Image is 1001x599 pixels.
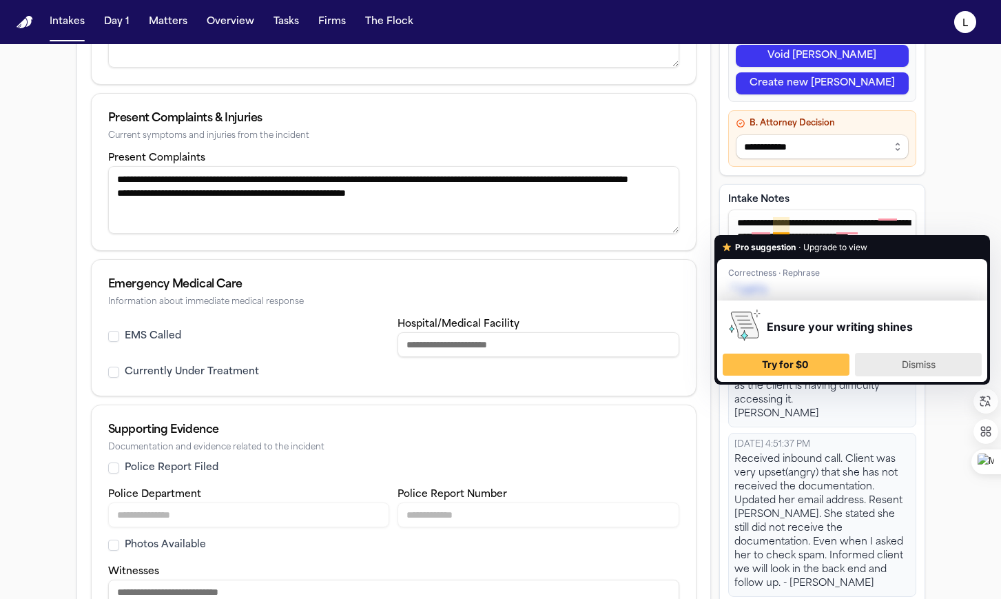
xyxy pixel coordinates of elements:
button: Day 1 [99,10,135,34]
button: Matters [143,10,193,34]
div: Supporting Evidence [108,422,679,438]
button: Overview [201,10,260,34]
label: Intake Notes [728,193,916,207]
label: Present Complaints [108,153,205,163]
label: Currently Under Treatment [125,365,259,379]
textarea: To enrich screen reader interactions, please activate Accessibility in Grammarly extension settings [728,210,916,277]
input: Hospital or medical facility [398,332,679,357]
img: Finch Logo [17,16,33,29]
button: Create new [PERSON_NAME] [736,72,909,94]
a: Home [17,16,33,29]
div: Current symptoms and injuries from the incident [108,131,679,141]
div: I called and left a voicemail about the [MEDICAL_DATA] that was sent, as the client is having dif... [734,352,910,421]
input: Police report number [398,502,679,527]
label: Police Department [108,489,201,500]
label: Photos Available [125,538,206,552]
label: EMS Called [125,329,181,343]
div: Emergency Medical Care [108,276,679,293]
h4: B. Attorney Decision [736,118,909,129]
div: Received inbound call. Client was very upset(angry) that she has not received the documentation. ... [734,453,910,591]
label: Police Report Number [398,489,507,500]
button: The Flock [360,10,419,34]
button: Void [PERSON_NAME] [736,45,909,67]
button: Tasks [268,10,305,34]
label: Hospital/Medical Facility [398,319,519,329]
label: Police Report Filed [125,461,218,475]
input: Police department [108,502,390,527]
div: Documentation and evidence related to the incident [108,443,679,453]
textarea: Present complaints [108,166,679,234]
div: Present Complaints & Injuries [108,110,679,127]
button: Firms [313,10,351,34]
button: Intakes [44,10,90,34]
div: [DATE] 4:51:37 PM [734,439,910,450]
label: Witnesses [108,567,159,577]
div: Information about immediate medical response [108,297,679,307]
